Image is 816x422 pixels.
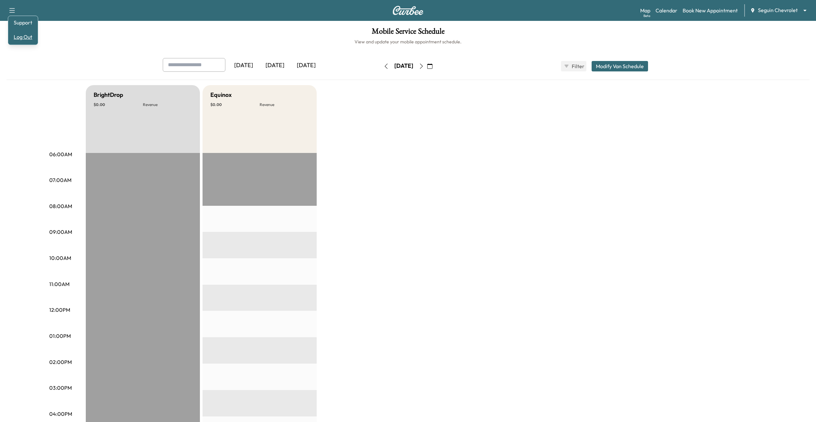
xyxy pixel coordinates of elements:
div: [DATE] [228,58,259,73]
p: $ 0.00 [94,102,143,107]
a: MapBeta [640,7,650,14]
p: 04:00PM [49,410,72,418]
span: Filter [572,62,583,70]
div: [DATE] [291,58,322,73]
p: 01:00PM [49,332,71,340]
p: 09:00AM [49,228,72,236]
h5: Equinox [210,90,232,99]
h1: Mobile Service Schedule [7,27,809,38]
img: Curbee Logo [392,6,424,15]
p: 10:00AM [49,254,71,262]
div: Beta [643,13,650,18]
div: [DATE] [259,58,291,73]
a: Book New Appointment [683,7,738,14]
button: Filter [561,61,586,71]
p: 07:00AM [49,176,71,184]
div: [DATE] [394,62,413,70]
a: Support [11,19,35,26]
p: Revenue [260,102,309,107]
p: 12:00PM [49,306,70,314]
p: 03:00PM [49,384,72,392]
span: Seguin Chevrolet [758,7,798,14]
p: $ 0.00 [210,102,260,107]
p: Revenue [143,102,192,107]
p: 11:00AM [49,280,69,288]
p: 02:00PM [49,358,72,366]
h5: BrightDrop [94,90,123,99]
h6: View and update your mobile appointment schedule. [7,38,809,45]
button: Modify Van Schedule [592,61,648,71]
button: Log Out [11,32,35,42]
p: 08:00AM [49,202,72,210]
p: 06:00AM [49,150,72,158]
a: Calendar [656,7,677,14]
